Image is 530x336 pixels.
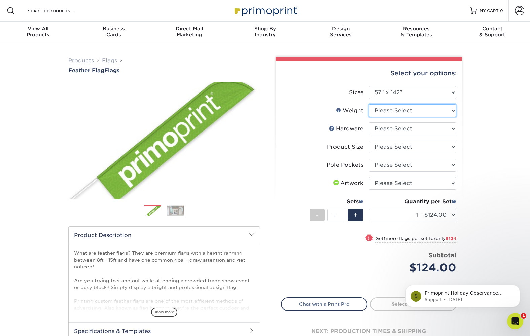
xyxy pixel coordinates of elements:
a: Shop ByIndustry [227,22,303,43]
strong: 1 [384,236,386,241]
span: MY CART [480,8,499,14]
span: 0 [500,8,503,13]
div: Services [303,26,379,38]
a: Direct MailMarketing [151,22,227,43]
img: Flags 02 [167,205,184,216]
span: Resources [379,26,454,32]
a: BusinessCards [76,22,151,43]
span: Business [76,26,151,32]
span: ! [368,235,370,242]
span: Contact [454,26,530,32]
img: Primoprint [232,3,299,18]
div: Product Size [327,143,363,151]
div: Sets [310,198,363,206]
div: Weight [336,107,363,115]
iframe: Google Customer Reviews [2,315,57,334]
span: Direct Mail [151,26,227,32]
div: Artwork [332,179,363,187]
h2: Product Description [69,227,260,244]
a: Chat with a Print Pro [281,297,367,311]
div: Cards [76,26,151,38]
div: Sizes [349,88,363,97]
a: Feather FlagFlags [68,67,260,74]
span: + [353,210,358,220]
div: Marketing [151,26,227,38]
a: Select All Options [370,297,457,311]
span: 1 [521,313,526,319]
div: & Templates [379,26,454,38]
a: Resources& Templates [379,22,454,43]
label: Hardware [281,122,369,135]
h1: Flags [68,67,260,74]
div: Select your options: [281,61,457,86]
iframe: Intercom live chat [507,313,523,329]
strong: Subtotal [428,251,456,259]
div: Industry [227,26,303,38]
a: DesignServices [303,22,379,43]
span: Design [303,26,379,32]
span: Shop By [227,26,303,32]
span: - [316,210,319,220]
span: show more [151,308,177,317]
div: & Support [454,26,530,38]
a: Products [68,57,94,64]
div: Pole Pockets [327,161,363,169]
div: Quantity per Set [369,198,456,206]
span: only [436,236,456,241]
div: $124.00 [374,260,456,276]
iframe: Intercom notifications message [395,271,530,318]
small: Get more flags per set for [375,236,456,243]
input: SEARCH PRODUCTS..... [27,7,93,15]
a: Flags [102,57,117,64]
span: $124 [446,236,456,241]
a: Contact& Support [454,22,530,43]
span: Feather Flag [68,67,104,74]
img: Flags 01 [144,205,161,217]
img: Feather Flag 01 [68,74,260,207]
